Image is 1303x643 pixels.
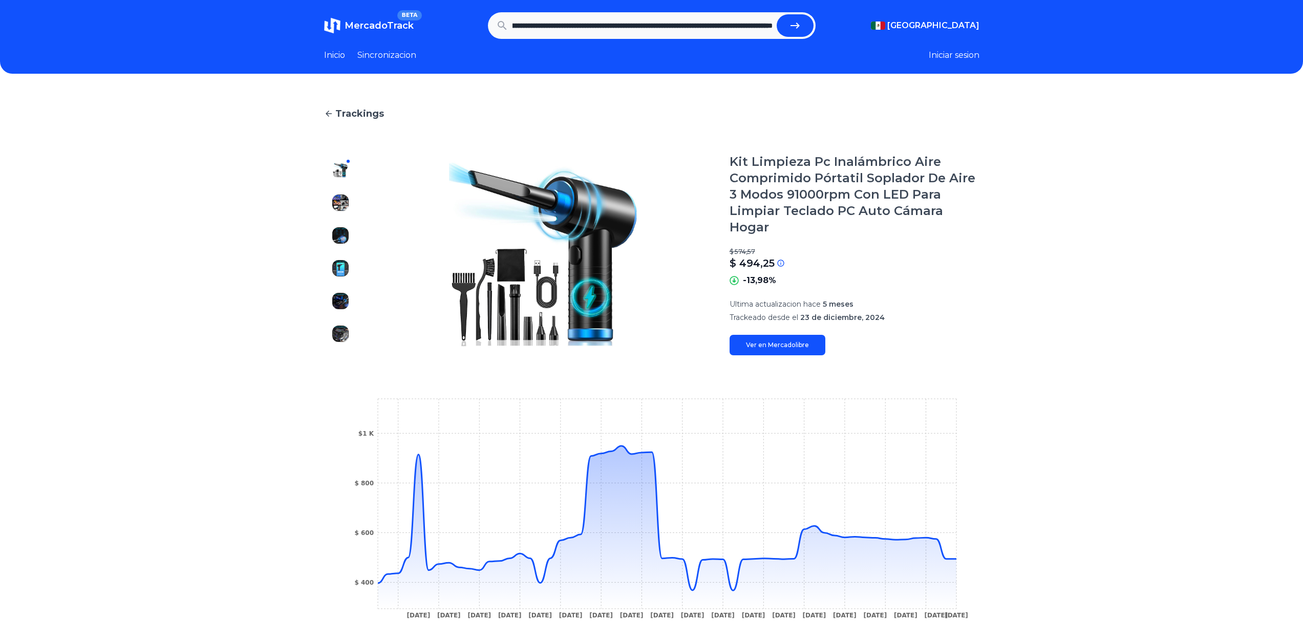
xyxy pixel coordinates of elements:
[730,154,979,235] h1: Kit Limpieza Pc Inalámbrico Aire Comprimido Pórtatil Soplador De Aire 3 Modos 91000rpm Con LED Pa...
[887,19,979,32] span: [GEOGRAPHIC_DATA]
[397,10,421,20] span: BETA
[730,299,821,309] span: Ultima actualizacion hace
[377,154,709,355] img: Kit Limpieza Pc Inalámbrico Aire Comprimido Pórtatil Soplador De Aire 3 Modos 91000rpm Con LED Pa...
[772,612,796,619] tspan: [DATE]
[863,612,887,619] tspan: [DATE]
[800,313,885,322] span: 23 de diciembre, 2024
[407,612,430,619] tspan: [DATE]
[730,313,798,322] span: Trackeado desde el
[743,274,776,287] p: -13,98%
[354,579,374,586] tspan: $ 400
[730,335,825,355] a: Ver en Mercadolibre
[332,326,349,342] img: Kit Limpieza Pc Inalámbrico Aire Comprimido Pórtatil Soplador De Aire 3 Modos 91000rpm Con LED Pa...
[528,612,552,619] tspan: [DATE]
[437,612,460,619] tspan: [DATE]
[833,612,857,619] tspan: [DATE]
[680,612,704,619] tspan: [DATE]
[332,260,349,276] img: Kit Limpieza Pc Inalámbrico Aire Comprimido Pórtatil Soplador De Aire 3 Modos 91000rpm Con LED Pa...
[335,106,384,121] span: Trackings
[650,612,674,619] tspan: [DATE]
[871,22,885,30] img: Mexico
[324,106,979,121] a: Trackings
[589,612,613,619] tspan: [DATE]
[620,612,643,619] tspan: [DATE]
[358,430,374,437] tspan: $1 K
[823,299,853,309] span: 5 meses
[741,612,765,619] tspan: [DATE]
[345,20,414,31] span: MercadoTrack
[332,293,349,309] img: Kit Limpieza Pc Inalámbrico Aire Comprimido Pórtatil Soplador De Aire 3 Modos 91000rpm Con LED Pa...
[730,248,979,256] p: $ 574,57
[357,49,416,61] a: Sincronizacion
[324,49,345,61] a: Inicio
[498,612,521,619] tspan: [DATE]
[332,162,349,178] img: Kit Limpieza Pc Inalámbrico Aire Comprimido Pórtatil Soplador De Aire 3 Modos 91000rpm Con LED Pa...
[324,17,340,34] img: MercadoTrack
[894,612,917,619] tspan: [DATE]
[332,227,349,244] img: Kit Limpieza Pc Inalámbrico Aire Comprimido Pórtatil Soplador De Aire 3 Modos 91000rpm Con LED Pa...
[354,480,374,487] tspan: $ 800
[559,612,582,619] tspan: [DATE]
[467,612,491,619] tspan: [DATE]
[354,529,374,537] tspan: $ 600
[945,612,968,619] tspan: [DATE]
[802,612,826,619] tspan: [DATE]
[711,612,735,619] tspan: [DATE]
[929,49,979,61] button: Iniciar sesion
[324,17,414,34] a: MercadoTrackBETA
[730,256,775,270] p: $ 494,25
[871,19,979,32] button: [GEOGRAPHIC_DATA]
[332,195,349,211] img: Kit Limpieza Pc Inalámbrico Aire Comprimido Pórtatil Soplador De Aire 3 Modos 91000rpm Con LED Pa...
[924,612,948,619] tspan: [DATE]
